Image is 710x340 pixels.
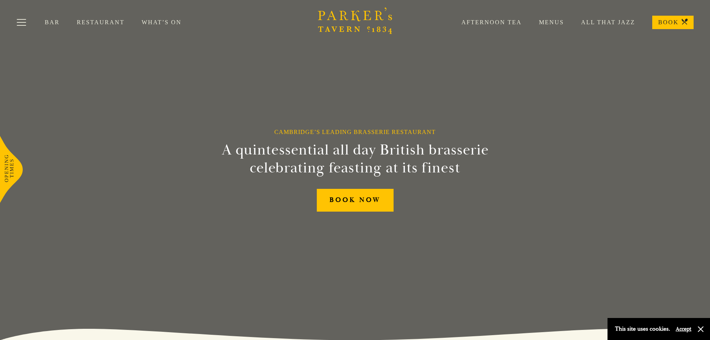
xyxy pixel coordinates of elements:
h2: A quintessential all day British brasserie celebrating feasting at its finest [185,141,525,177]
h1: Cambridge’s Leading Brasserie Restaurant [274,128,436,135]
a: BOOK NOW [317,189,394,212]
button: Close and accept [697,325,704,333]
button: Accept [676,325,691,333]
p: This site uses cookies. [615,324,670,334]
